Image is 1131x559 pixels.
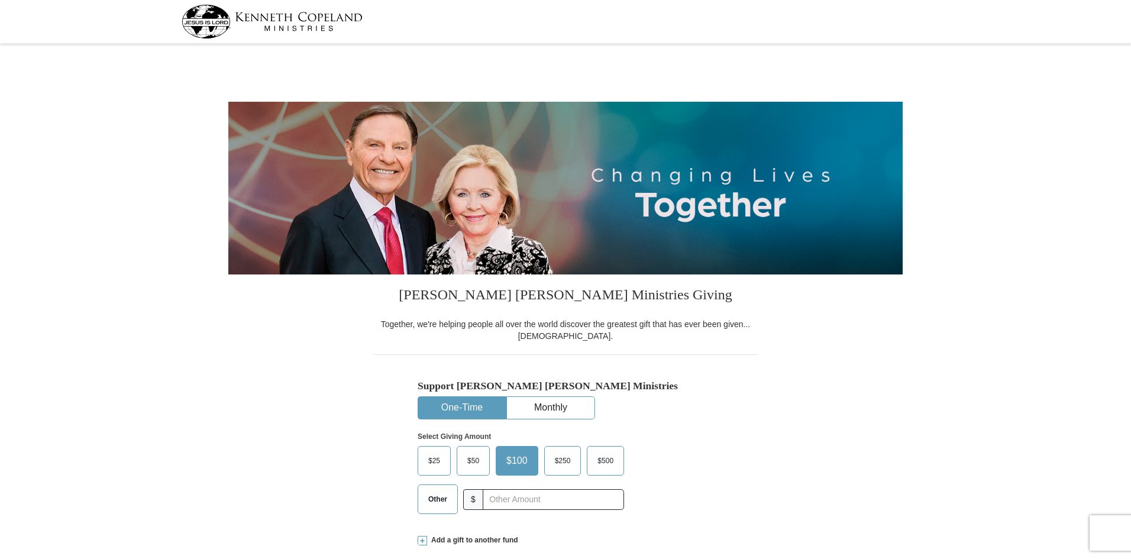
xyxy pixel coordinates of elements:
[507,397,594,419] button: Monthly
[422,452,446,470] span: $25
[418,397,506,419] button: One-Time
[463,489,483,510] span: $
[483,489,624,510] input: Other Amount
[422,490,453,508] span: Other
[373,318,758,342] div: Together, we're helping people all over the world discover the greatest gift that has ever been g...
[418,432,491,441] strong: Select Giving Amount
[427,535,518,545] span: Add a gift to another fund
[500,452,534,470] span: $100
[182,5,363,38] img: kcm-header-logo.svg
[418,380,713,392] h5: Support [PERSON_NAME] [PERSON_NAME] Ministries
[549,452,577,470] span: $250
[592,452,619,470] span: $500
[461,452,485,470] span: $50
[373,274,758,318] h3: [PERSON_NAME] [PERSON_NAME] Ministries Giving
